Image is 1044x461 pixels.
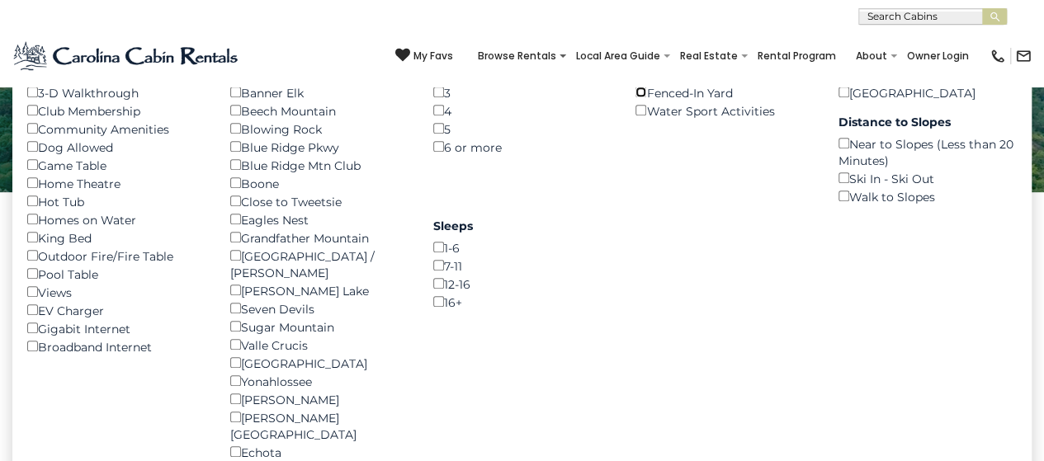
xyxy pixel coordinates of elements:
[433,138,612,156] div: 6 or more
[12,40,241,73] img: Blue-2.png
[839,187,1017,205] div: Walk to Slopes
[27,138,205,156] div: Dog Allowed
[839,83,1017,101] div: [GEOGRAPHIC_DATA]
[635,83,814,101] div: Fenced-In Yard
[230,336,409,354] div: Valle Crucis
[27,265,205,283] div: Pool Table
[230,174,409,192] div: Boone
[230,228,409,247] div: Grandfather Mountain
[568,45,668,68] a: Local Area Guide
[230,372,409,390] div: Yonahlossee
[230,299,409,318] div: Seven Devils
[433,293,612,311] div: 16+
[27,319,205,337] div: Gigabit Internet
[672,45,746,68] a: Real Estate
[27,210,205,228] div: Homes on Water
[470,45,565,68] a: Browse Rentals
[230,156,409,174] div: Blue Ridge Mtn Club
[899,45,977,68] a: Owner Login
[230,354,409,372] div: [GEOGRAPHIC_DATA]
[230,247,409,281] div: [GEOGRAPHIC_DATA] / [PERSON_NAME]
[1015,48,1032,64] img: mail-regular-black.png
[433,256,612,275] div: 7-11
[27,247,205,265] div: Outdoor Fire/Fire Table
[27,156,205,174] div: Game Table
[839,114,1017,130] label: Distance to Slopes
[27,101,205,120] div: Club Membership
[27,301,205,319] div: EV Charger
[749,45,844,68] a: Rental Program
[433,275,612,293] div: 12-16
[433,218,612,234] label: Sleeps
[230,83,409,101] div: Banner Elk
[433,120,612,138] div: 5
[230,408,409,443] div: [PERSON_NAME][GEOGRAPHIC_DATA]
[230,120,409,138] div: Blowing Rock
[230,192,409,210] div: Close to Tweetsie
[230,101,409,120] div: Beech Mountain
[848,45,895,68] a: About
[433,83,612,101] div: 3
[433,238,612,256] div: 1-6
[27,283,205,301] div: Views
[433,101,612,120] div: 4
[230,390,409,408] div: [PERSON_NAME]
[27,228,205,247] div: King Bed
[27,83,205,101] div: 3-D Walkthrough
[230,443,409,461] div: Echota
[395,48,453,64] a: My Favs
[230,318,409,336] div: Sugar Mountain
[230,138,409,156] div: Blue Ridge Pkwy
[27,120,205,138] div: Community Amenities
[27,174,205,192] div: Home Theatre
[635,101,814,120] div: Water Sport Activities
[230,281,409,299] div: [PERSON_NAME] Lake
[839,169,1017,187] div: Ski In - Ski Out
[27,192,205,210] div: Hot Tub
[839,134,1017,169] div: Near to Slopes (Less than 20 Minutes)
[27,337,205,355] div: Broadband Internet
[413,49,453,64] span: My Favs
[990,48,1006,64] img: phone-regular-black.png
[230,210,409,228] div: Eagles Nest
